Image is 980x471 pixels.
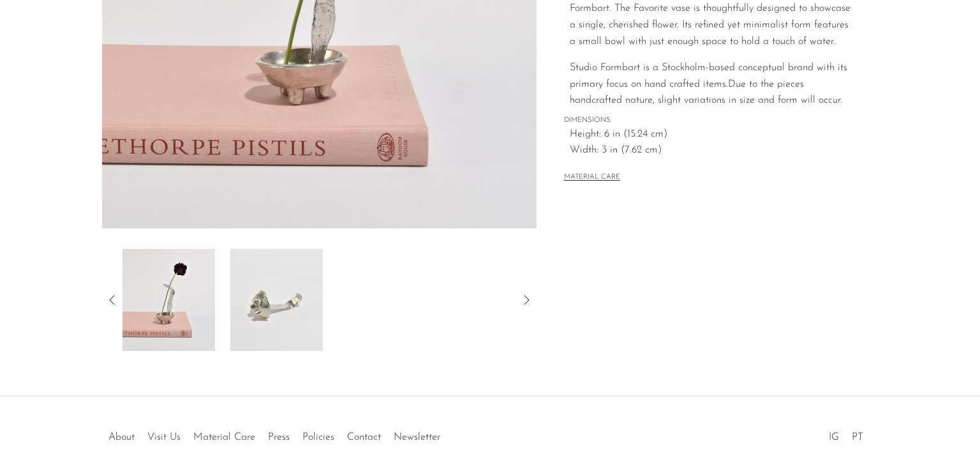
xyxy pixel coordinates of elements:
[570,142,851,159] span: Width: 3 in (7.62 cm)
[347,432,381,442] a: Contact
[570,126,851,143] span: Height: 6 in (15.24 cm)
[193,432,255,442] a: Material Care
[564,115,851,126] span: DIMENSIONS
[852,432,863,442] a: PT
[570,60,851,109] p: Due to the pieces handcrafted nature, slight variations in size and form will occur.
[147,432,181,442] a: Visit Us
[108,432,135,442] a: About
[829,432,839,442] a: IG
[268,432,290,442] a: Press
[122,249,215,351] img: Favorite Vase
[564,173,620,183] button: MATERIAL CARE
[570,63,847,89] span: Studio Formbart is a Stockholm-based conceptual brand with its primary focus on hand crafted items.
[822,422,870,446] ul: Social Medias
[302,432,334,442] a: Policies
[102,422,447,446] ul: Quick links
[230,249,323,351] img: Favorite Vase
